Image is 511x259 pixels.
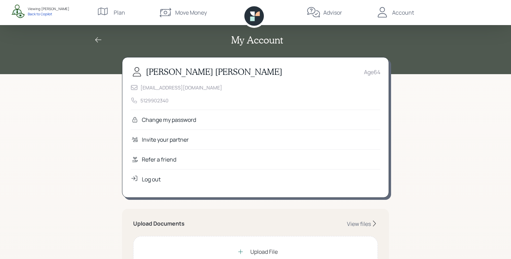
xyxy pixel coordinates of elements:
[175,8,207,17] div: Move Money
[250,248,278,256] div: Upload File
[392,8,414,17] div: Account
[140,97,169,104] div: 5129902340
[364,68,380,76] div: Age 64
[142,116,196,124] div: Change my password
[142,135,189,144] div: Invite your partner
[114,8,125,17] div: Plan
[231,34,283,46] h2: My Account
[28,6,69,11] div: Viewing: [PERSON_NAME]
[28,11,69,16] div: Back to Copilot
[323,8,342,17] div: Advisor
[142,155,176,164] div: Refer a friend
[347,220,371,228] div: View files
[146,67,282,77] h3: [PERSON_NAME] [PERSON_NAME]
[133,220,185,227] h5: Upload Documents
[140,84,222,91] div: [EMAIL_ADDRESS][DOMAIN_NAME]
[142,175,161,183] div: Log out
